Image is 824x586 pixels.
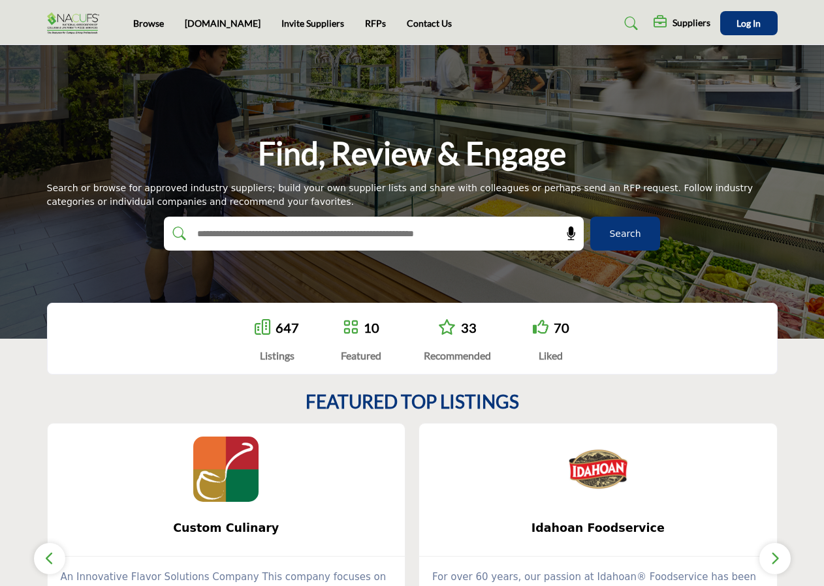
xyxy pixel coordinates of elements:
[185,18,261,29] a: [DOMAIN_NAME]
[419,511,777,546] a: Idahoan Foodservice
[461,320,477,335] a: 33
[67,519,386,536] span: Custom Culinary
[364,320,379,335] a: 10
[554,320,569,335] a: 70
[609,227,641,241] span: Search
[654,16,710,31] div: Suppliers
[439,519,757,536] span: Idahoan Foodservice
[533,319,548,335] i: Go to Liked
[533,348,569,363] div: Liked
[365,18,386,29] a: RFPs
[193,437,259,502] img: Custom Culinary
[306,391,519,413] h2: FEATURED TOP LISTINGS
[281,18,344,29] a: Invite Suppliers
[133,18,164,29] a: Browse
[67,511,386,546] b: Custom Culinary
[424,348,491,363] div: Recommended
[720,11,778,35] button: Log In
[276,320,299,335] a: 647
[341,348,381,363] div: Featured
[47,181,778,209] div: Search or browse for approved industry suppliers; build your own supplier lists and share with co...
[407,18,452,29] a: Contact Us
[343,319,358,337] a: Go to Featured
[438,319,456,337] a: Go to Recommended
[590,217,660,251] button: Search
[48,511,405,546] a: Custom Culinary
[439,511,757,546] b: Idahoan Foodservice
[565,437,631,502] img: Idahoan Foodservice
[737,18,761,29] span: Log In
[47,12,106,34] img: Site Logo
[673,17,710,29] h5: Suppliers
[612,13,646,34] a: Search
[255,348,299,363] div: Listings
[258,133,566,174] h1: Find, Review & Engage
